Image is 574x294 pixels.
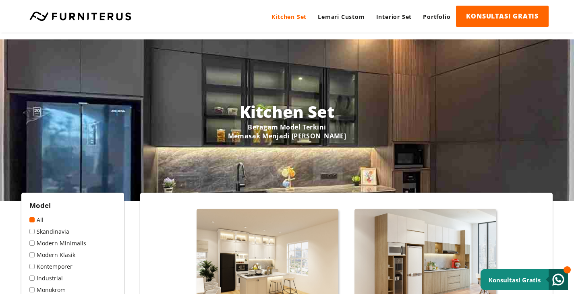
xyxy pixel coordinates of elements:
p: Beragam Model Terkini Memasak Menjadi [PERSON_NAME] [66,123,508,140]
a: Industrial [29,274,116,282]
a: KONSULTASI GRATIS [456,6,549,27]
a: Modern Minimalis [29,239,116,247]
a: Konsultasi Gratis [481,269,568,290]
h2: Model [29,201,116,210]
a: Skandinavia [29,228,116,235]
a: Portfolio [417,6,456,28]
a: Kitchen Set [266,6,312,28]
a: Monokrom [29,286,116,294]
a: Kontemporer [29,263,116,270]
a: All [29,216,116,224]
a: Interior Set [371,6,418,28]
small: Konsultasi Gratis [489,276,541,284]
a: Modern Klasik [29,251,116,259]
a: Lemari Custom [312,6,370,28]
h1: Kitchen Set [66,101,508,123]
